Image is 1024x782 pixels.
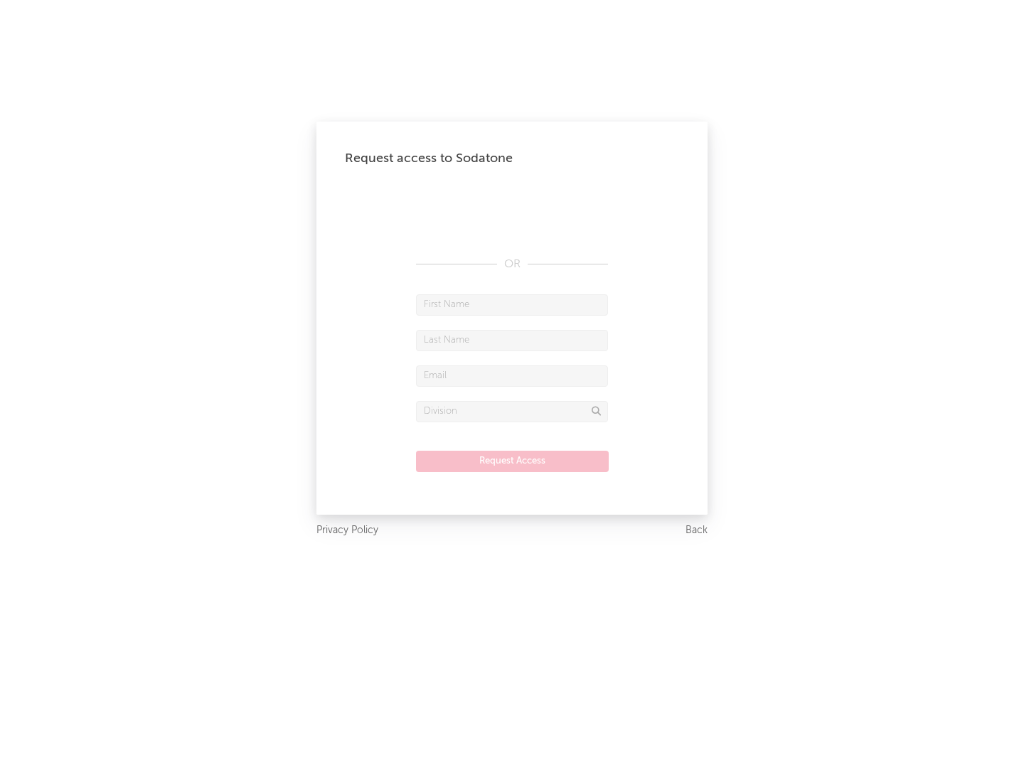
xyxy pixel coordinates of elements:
a: Back [686,522,708,540]
input: Email [416,365,608,387]
div: OR [416,256,608,273]
button: Request Access [416,451,609,472]
input: First Name [416,294,608,316]
input: Last Name [416,330,608,351]
input: Division [416,401,608,422]
a: Privacy Policy [316,522,378,540]
div: Request access to Sodatone [345,150,679,167]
